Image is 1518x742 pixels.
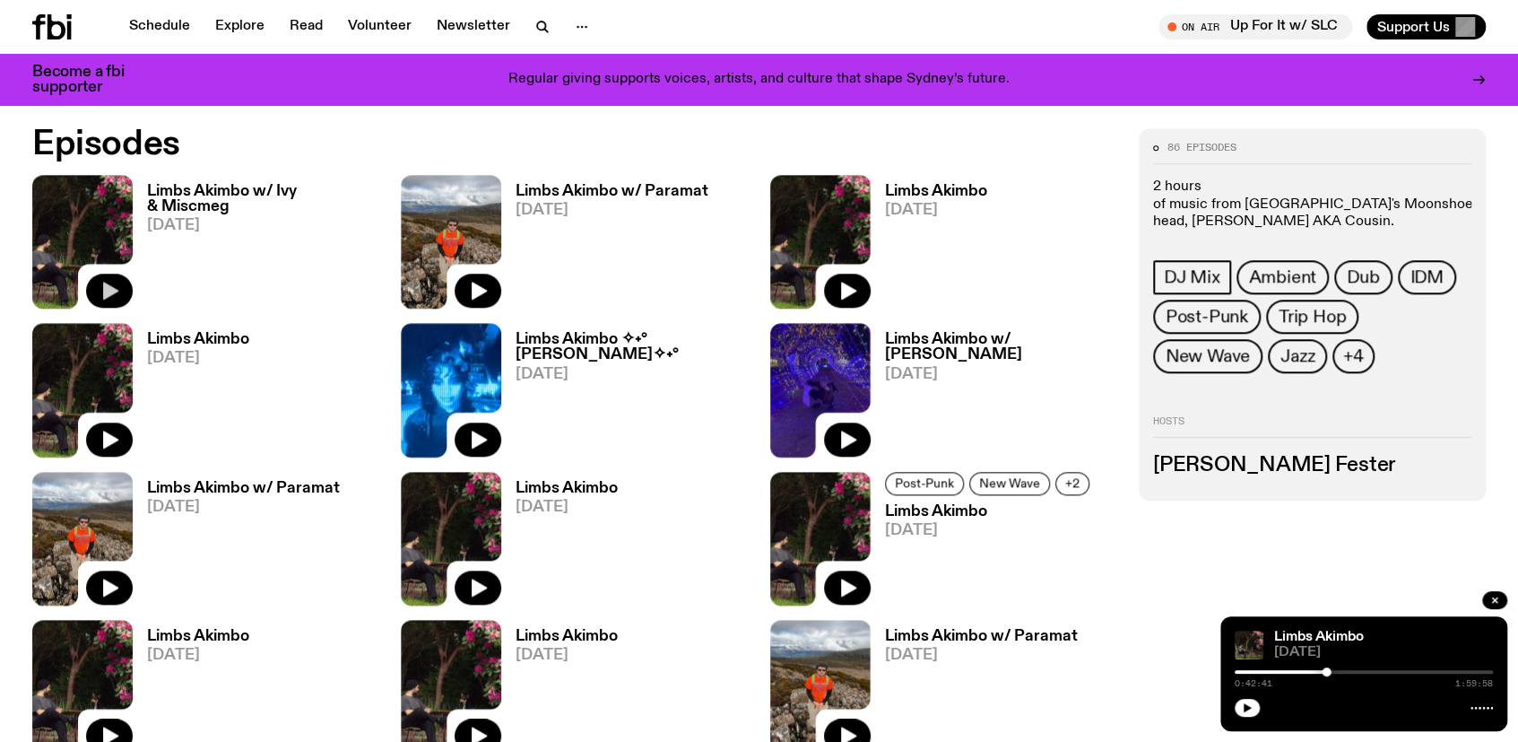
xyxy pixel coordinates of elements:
[1235,679,1272,688] span: 0:42:41
[885,504,1095,519] h3: Limbs Akimbo
[1410,267,1444,287] span: IDM
[770,472,871,606] img: Jackson sits at an outdoor table, legs crossed and gazing at a black and brown dog also sitting a...
[501,332,748,457] a: Limbs Akimbo ✧˖°[PERSON_NAME]✧˖°[DATE]
[885,648,1078,663] span: [DATE]
[1153,456,1471,476] h3: [PERSON_NAME] Fester
[1153,300,1261,334] a: Post-Punk
[1398,260,1456,294] a: IDM
[885,367,1117,382] span: [DATE]
[1343,346,1364,366] span: +4
[32,175,133,309] img: Jackson sits at an outdoor table, legs crossed and gazing at a black and brown dog also sitting a...
[337,14,422,39] a: Volunteer
[1153,260,1231,294] a: DJ Mix
[979,476,1040,490] span: New Wave
[516,481,618,496] h3: Limbs Akimbo
[895,476,954,490] span: Post-Punk
[871,184,987,309] a: Limbs Akimbo[DATE]
[885,332,1117,362] h3: Limbs Akimbo w/ [PERSON_NAME]
[1236,260,1330,294] a: Ambient
[1164,267,1220,287] span: DJ Mix
[1153,339,1262,373] a: New Wave
[32,128,994,161] h2: Episodes
[1347,267,1379,287] span: Dub
[118,14,201,39] a: Schedule
[885,203,987,218] span: [DATE]
[147,481,340,496] h3: Limbs Akimbo w/ Paramat
[501,481,618,606] a: Limbs Akimbo[DATE]
[147,351,249,366] span: [DATE]
[1455,679,1493,688] span: 1:59:58
[1280,346,1314,366] span: Jazz
[147,629,249,644] h3: Limbs Akimbo
[1274,646,1493,659] span: [DATE]
[32,323,133,457] img: Jackson sits at an outdoor table, legs crossed and gazing at a black and brown dog also sitting a...
[871,332,1117,457] a: Limbs Akimbo w/ [PERSON_NAME][DATE]
[1279,307,1346,327] span: Trip Hop
[1268,339,1327,373] a: Jazz
[516,500,618,515] span: [DATE]
[147,184,379,214] h3: Limbs Akimbo w/ Ivy & Miscmeg
[1332,339,1375,373] button: +4
[147,648,249,663] span: [DATE]
[516,648,618,663] span: [DATE]
[885,184,987,199] h3: Limbs Akimbo
[279,14,334,39] a: Read
[516,629,618,644] h3: Limbs Akimbo
[1153,416,1471,438] h2: Hosts
[426,14,521,39] a: Newsletter
[1377,19,1450,35] span: Support Us
[1065,476,1080,490] span: +2
[204,14,275,39] a: Explore
[1334,260,1392,294] a: Dub
[885,523,1095,538] span: [DATE]
[1266,300,1358,334] a: Trip Hop
[133,481,340,606] a: Limbs Akimbo w/ Paramat[DATE]
[147,332,249,347] h3: Limbs Akimbo
[147,218,379,233] span: [DATE]
[516,332,748,362] h3: Limbs Akimbo ✧˖°[PERSON_NAME]✧˖°
[1366,14,1486,39] button: Support Us
[1235,631,1263,659] img: Jackson sits at an outdoor table, legs crossed and gazing at a black and brown dog also sitting a...
[1153,179,1471,231] p: 2 hours of music from [GEOGRAPHIC_DATA]'s Moonshoe Label head, [PERSON_NAME] AKA Cousin.
[885,472,964,495] a: Post-Punk
[871,504,1095,606] a: Limbs Akimbo[DATE]
[1055,472,1089,495] button: +2
[1166,346,1250,366] span: New Wave
[133,184,379,309] a: Limbs Akimbo w/ Ivy & Miscmeg[DATE]
[516,367,748,382] span: [DATE]
[401,472,501,606] img: Jackson sits at an outdoor table, legs crossed and gazing at a black and brown dog also sitting a...
[885,629,1078,644] h3: Limbs Akimbo w/ Paramat
[1158,14,1352,39] button: On AirUp For It w/ SLC
[501,184,708,309] a: Limbs Akimbo w/ Paramat[DATE]
[32,65,147,95] h3: Become a fbi supporter
[969,472,1050,495] a: New Wave
[516,184,708,199] h3: Limbs Akimbo w/ Paramat
[1166,307,1248,327] span: Post-Punk
[1167,143,1236,153] span: 86 episodes
[508,72,1010,88] p: Regular giving supports voices, artists, and culture that shape Sydney’s future.
[1249,267,1317,287] span: Ambient
[133,332,249,457] a: Limbs Akimbo[DATE]
[516,203,708,218] span: [DATE]
[1274,630,1364,644] a: Limbs Akimbo
[147,500,340,515] span: [DATE]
